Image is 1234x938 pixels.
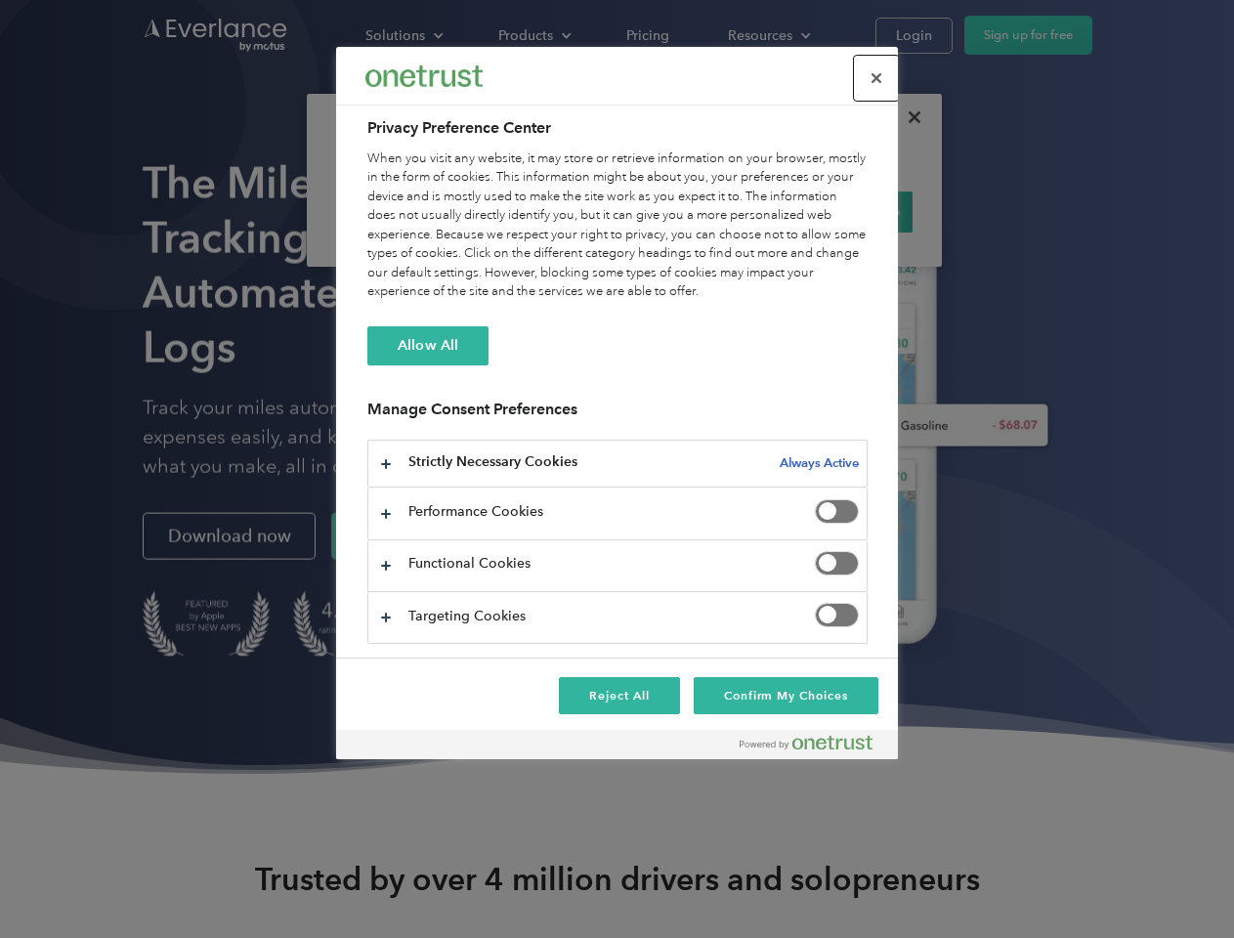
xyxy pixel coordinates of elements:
[367,149,868,302] div: When you visit any website, it may store or retrieve information on your browser, mostly in the f...
[740,735,872,750] img: Powered by OneTrust Opens in a new Tab
[559,677,680,714] button: Reject All
[855,57,898,100] button: Close
[367,326,489,365] button: Allow All
[367,116,868,140] h2: Privacy Preference Center
[367,400,868,430] h3: Manage Consent Preferences
[365,57,483,96] div: Everlance
[740,735,888,759] a: Powered by OneTrust Opens in a new Tab
[365,65,483,86] img: Everlance
[336,47,898,759] div: Preference center
[336,47,898,759] div: Privacy Preference Center
[694,677,878,714] button: Confirm My Choices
